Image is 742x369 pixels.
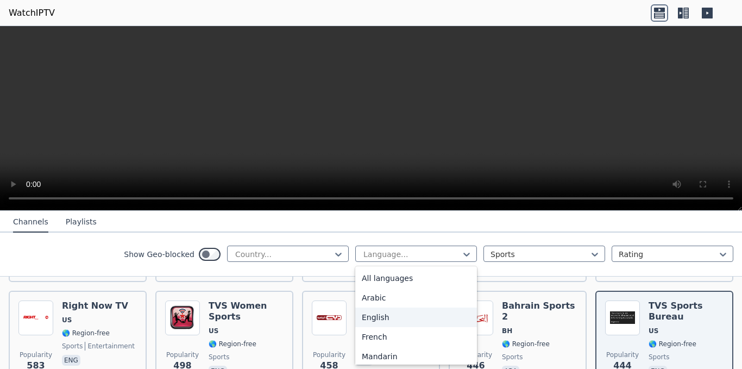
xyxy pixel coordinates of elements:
[62,342,83,351] span: sports
[649,340,696,348] span: 🌎 Region-free
[313,351,345,359] span: Popularity
[62,316,72,324] span: US
[209,327,218,335] span: US
[165,301,200,335] img: TVS Women Sports
[605,301,640,335] img: TVS Sports Bureau
[502,327,512,335] span: BH
[62,355,80,366] p: eng
[20,351,52,359] span: Popularity
[66,212,97,233] button: Playlists
[606,351,639,359] span: Popularity
[62,329,110,337] span: 🌎 Region-free
[124,249,194,260] label: Show Geo-blocked
[502,353,523,361] span: sports
[209,340,256,348] span: 🌎 Region-free
[355,308,477,327] div: English
[209,301,284,322] h6: TVS Women Sports
[18,301,53,335] img: Right Now TV
[13,212,48,233] button: Channels
[62,301,135,311] h6: Right Now TV
[9,7,55,20] a: WatchIPTV
[85,342,135,351] span: entertainment
[355,327,477,347] div: French
[312,301,347,335] img: Dubai Sports 1
[209,353,229,361] span: sports
[355,347,477,366] div: Mandarin
[649,301,724,322] h6: TVS Sports Bureau
[649,327,658,335] span: US
[355,268,477,288] div: All languages
[355,288,477,308] div: Arabic
[649,353,669,361] span: sports
[166,351,199,359] span: Popularity
[502,340,550,348] span: 🌎 Region-free
[502,301,577,322] h6: Bahrain Sports 2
